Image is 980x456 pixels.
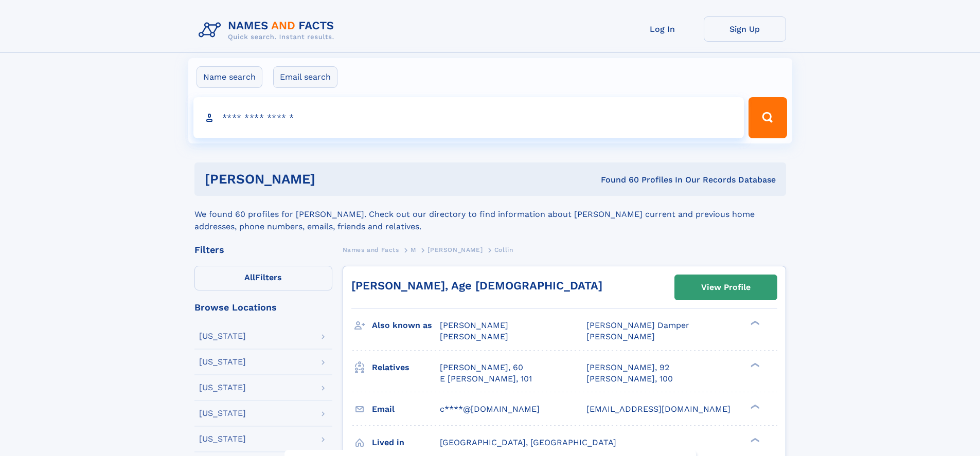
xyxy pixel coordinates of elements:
div: ❯ [748,436,760,443]
a: View Profile [675,275,777,300]
label: Email search [273,66,337,88]
span: All [244,272,255,282]
span: [PERSON_NAME] Damper [586,320,689,330]
h1: [PERSON_NAME] [205,173,458,186]
div: [US_STATE] [199,332,246,340]
h3: Relatives [372,359,440,376]
h3: Email [372,400,440,418]
span: [PERSON_NAME] [586,332,655,341]
h3: Also known as [372,317,440,334]
div: Found 60 Profiles In Our Records Database [458,174,776,186]
h3: Lived in [372,434,440,451]
a: [PERSON_NAME], 100 [586,373,673,385]
span: [PERSON_NAME] [440,332,508,341]
div: We found 60 profiles for [PERSON_NAME]. Check out our directory to find information about [PERSON... [194,196,786,233]
a: Sign Up [704,16,786,42]
span: [PERSON_NAME] [427,246,483,253]
div: [US_STATE] [199,409,246,417]
div: ❯ [748,320,760,326]
a: [PERSON_NAME], 60 [440,362,523,373]
div: ❯ [748,361,760,368]
a: [PERSON_NAME], Age [DEMOGRAPHIC_DATA] [351,279,602,292]
a: Log In [621,16,704,42]
div: Filters [194,245,332,254]
div: [US_STATE] [199,384,246,392]
label: Filters [194,266,332,290]
input: search input [193,97,744,138]
div: View Profile [701,276,751,299]
span: [PERSON_NAME] [440,320,508,330]
a: E [PERSON_NAME], 101 [440,373,532,385]
a: Names and Facts [343,243,399,256]
span: [EMAIL_ADDRESS][DOMAIN_NAME] [586,404,730,414]
a: [PERSON_NAME], 92 [586,362,669,373]
div: [US_STATE] [199,358,246,366]
div: [US_STATE] [199,435,246,443]
div: Browse Locations [194,303,332,312]
a: M [411,243,416,256]
label: Name search [197,66,262,88]
span: [GEOGRAPHIC_DATA], [GEOGRAPHIC_DATA] [440,437,616,447]
a: [PERSON_NAME] [427,243,483,256]
div: ❯ [748,403,760,410]
button: Search Button [749,97,787,138]
span: M [411,246,416,253]
img: Logo Names and Facts [194,16,343,44]
span: Collin [494,246,513,253]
